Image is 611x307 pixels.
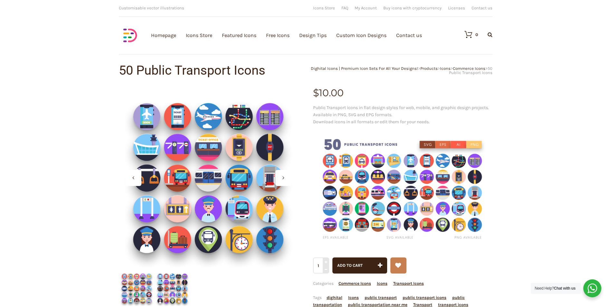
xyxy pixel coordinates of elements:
[119,271,155,306] img: Public Transport Icons
[413,302,432,307] a: Transport
[365,295,397,300] a: public transport
[535,286,576,291] span: Need Help?
[458,31,478,38] a: 0
[403,295,446,300] a: public transport icons
[355,6,377,10] a: My Account
[332,257,387,274] button: Add to cart
[453,66,485,71] a: Commerce Icons
[311,66,418,71] a: Dighital Icons | Premium Icon Sets For All Your Designs!
[313,87,319,99] span: $
[119,5,184,10] span: Customisable vector illustrations
[339,281,371,286] a: Commerce Icons
[438,302,468,307] a: transport icons
[348,295,359,300] a: Icons
[554,286,576,291] strong: Chat with us
[440,66,451,71] a: Icons
[475,33,478,37] div: 0
[327,295,342,300] a: dighital
[377,281,387,286] a: Icons
[420,66,438,71] a: Products
[313,87,344,99] bdi: 10.00
[313,257,328,274] input: Qty
[449,66,492,75] span: 50 Public Transport Icons
[348,302,407,307] a: public transportation near me
[383,6,442,10] a: Buy icons with cryptocurrency
[393,281,424,286] a: Transport Icons
[306,66,492,75] div: > > > >
[155,271,190,306] img: Public Transport Icons Cover
[313,6,335,10] a: Icons Store
[341,6,348,10] a: FAQ
[448,6,465,10] a: Licenses
[313,104,492,126] p: Public Transport icons in flat design styles for web, mobile, and graphic design projects. Availa...
[313,130,492,249] img: Public Transport icons png/svg/eps
[313,281,424,286] span: Categories
[337,263,363,268] span: Add to cart
[119,64,306,77] h1: 50 Public Transport Icons
[472,6,492,10] a: Contact us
